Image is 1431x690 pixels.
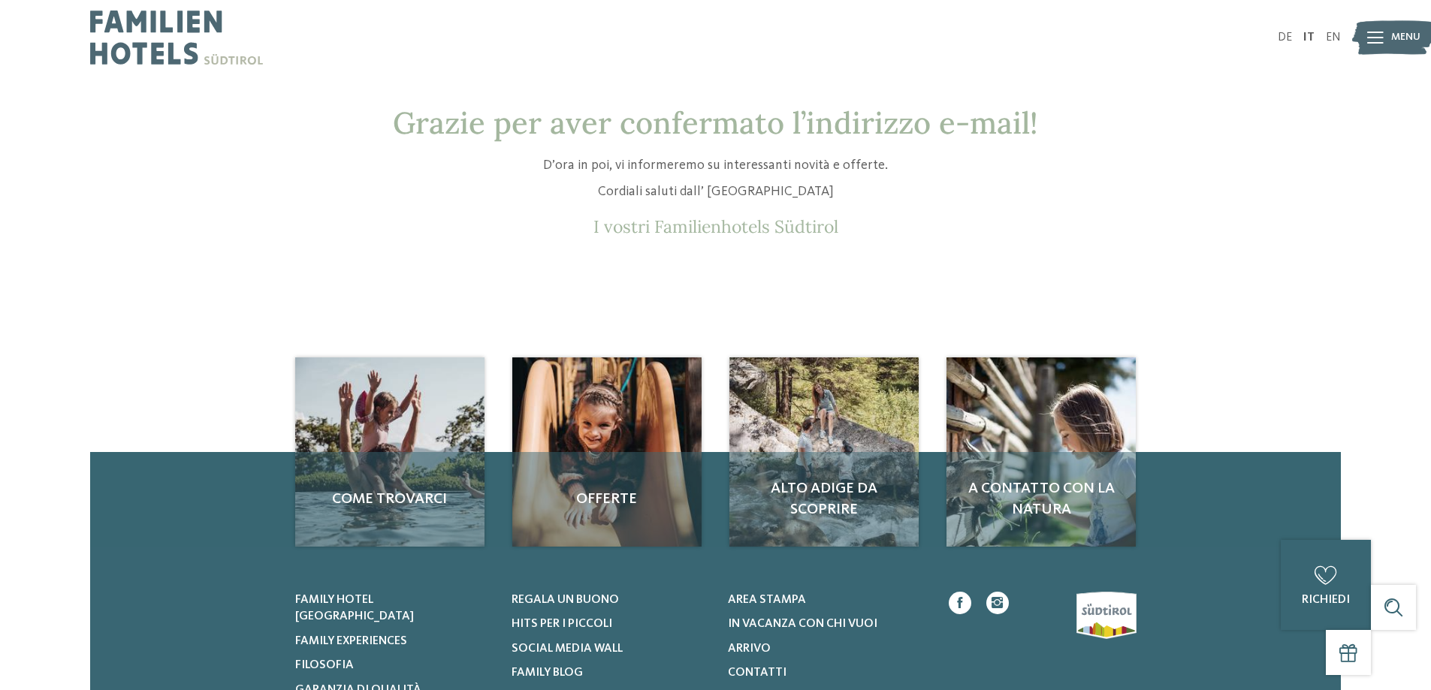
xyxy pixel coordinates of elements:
a: Family experiences [295,633,493,649]
a: Confermazione e-mail Come trovarci [295,357,485,547]
span: Come trovarci [310,489,469,510]
a: Confermazione e-mail A contatto con la natura [946,357,1136,547]
p: D’ora in poi, vi informeremo su interessanti novità e offerte. [359,156,1073,175]
span: Grazie per aver confermato l’indirizzo e-mail! [393,104,1038,142]
a: Family Blog [512,664,709,681]
a: DE [1278,32,1292,44]
a: Hits per i piccoli [512,616,709,632]
span: Offerte [527,489,687,510]
a: Confermazione e-mail Alto Adige da scoprire [729,357,919,547]
span: richiedi [1302,594,1350,606]
span: Hits per i piccoli [512,618,612,630]
span: Family hotel [GEOGRAPHIC_DATA] [295,594,414,622]
span: Social Media Wall [512,643,623,655]
a: Family hotel [GEOGRAPHIC_DATA] [295,592,493,625]
a: Filosofia [295,657,493,673]
span: Alto Adige da scoprire [744,478,904,520]
span: In vacanza con chi vuoi [728,618,877,630]
p: Cordiali saluti dall’ [GEOGRAPHIC_DATA] [359,182,1073,201]
span: Family Blog [512,667,583,679]
a: Confermazione e-mail Offerte [512,357,702,547]
span: Family experiences [295,635,407,647]
a: Social Media Wall [512,640,709,657]
p: I vostri Familienhotels Südtirol [359,216,1073,237]
a: Regala un buono [512,592,709,608]
a: In vacanza con chi vuoi [728,616,925,632]
img: Confermazione e-mail [295,357,485,547]
img: Confermazione e-mail [729,357,919,547]
span: Arrivo [728,643,771,655]
a: IT [1303,32,1315,44]
span: A contatto con la natura [962,478,1121,520]
a: EN [1326,32,1341,44]
img: Confermazione e-mail [946,357,1136,547]
span: Menu [1391,30,1420,45]
img: Confermazione e-mail [512,357,702,547]
span: Regala un buono [512,594,619,606]
a: Contatti [728,664,925,681]
span: Area stampa [728,594,806,606]
a: Arrivo [728,640,925,657]
span: Contatti [728,667,786,679]
span: Filosofia [295,659,354,671]
a: richiedi [1281,540,1371,630]
a: Area stampa [728,592,925,608]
